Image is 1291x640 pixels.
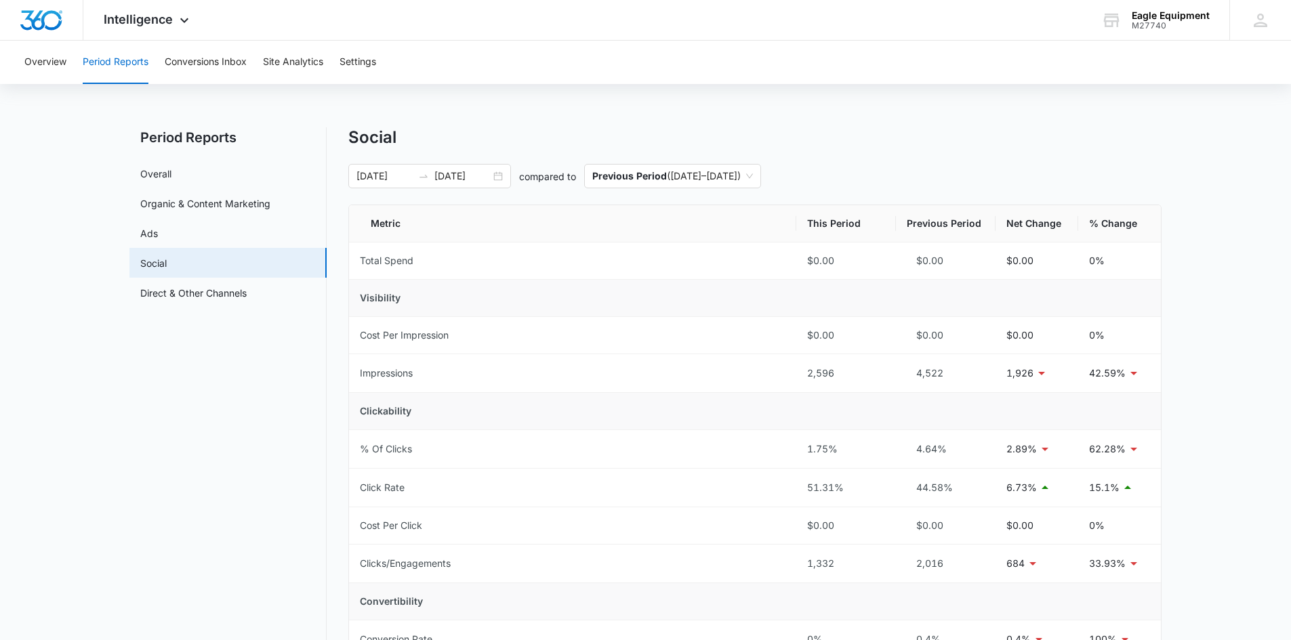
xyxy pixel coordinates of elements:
[807,366,885,381] div: 2,596
[418,171,429,182] span: swap-right
[907,480,985,495] div: 44.58%
[907,328,985,343] div: $0.00
[140,286,247,300] a: Direct & Other Channels
[349,583,1161,620] td: Convertibility
[996,205,1078,242] th: Net Change
[807,480,885,495] div: 51.31%
[360,366,413,381] div: Impressions
[360,253,413,268] div: Total Spend
[140,226,158,240] a: Ads
[1132,21,1210,30] div: account id
[1089,518,1105,533] p: 0%
[1132,10,1210,21] div: account name
[1006,253,1033,268] p: $0.00
[807,253,885,268] div: $0.00
[592,170,667,182] p: Previous Period
[349,393,1161,430] td: Clickability
[907,518,985,533] div: $0.00
[129,127,327,148] h2: Period Reports
[360,518,422,533] div: Cost Per Click
[360,556,451,571] div: Clicks/Engagements
[418,171,429,182] span: to
[592,165,753,188] span: ( [DATE] – [DATE] )
[807,556,885,571] div: 1,332
[360,442,412,456] div: % Of Clicks
[907,366,985,381] div: 4,522
[1006,556,1025,571] p: 684
[1089,442,1126,456] p: 62.28%
[24,41,66,84] button: Overview
[104,12,173,26] span: Intelligence
[896,205,996,242] th: Previous Period
[1089,253,1105,268] p: 0%
[1006,518,1033,533] p: $0.00
[1078,205,1161,242] th: % Change
[360,328,449,343] div: Cost Per Impression
[1006,366,1033,381] p: 1,926
[140,167,171,181] a: Overall
[807,328,885,343] div: $0.00
[807,518,885,533] div: $0.00
[1089,328,1105,343] p: 0%
[349,280,1161,317] td: Visibility
[340,41,376,84] button: Settings
[140,196,270,211] a: Organic & Content Marketing
[907,442,985,456] div: 4.64%
[263,41,323,84] button: Site Analytics
[349,205,796,242] th: Metric
[907,556,985,571] div: 2,016
[360,480,405,495] div: Click Rate
[1089,366,1126,381] p: 42.59%
[796,205,896,242] th: This Period
[1089,480,1120,495] p: 15.1%
[140,256,167,270] a: Social
[1006,442,1037,456] p: 2.89%
[356,169,413,184] input: Start date
[807,442,885,456] div: 1.75%
[1006,328,1033,343] p: $0.00
[165,41,247,84] button: Conversions Inbox
[519,169,576,184] p: compared to
[83,41,148,84] button: Period Reports
[348,127,396,148] h1: Social
[434,169,491,184] input: End date
[1089,556,1126,571] p: 33.93%
[907,253,985,268] div: $0.00
[1006,480,1037,495] p: 6.73%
